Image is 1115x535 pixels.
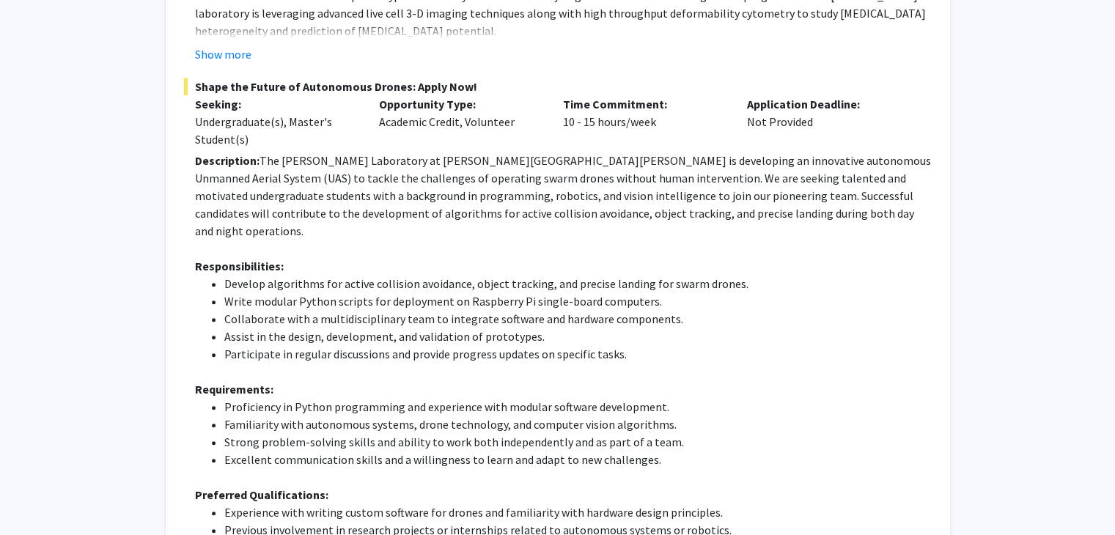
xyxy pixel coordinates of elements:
[747,95,909,113] p: Application Deadline:
[195,113,357,148] div: Undergraduate(s), Master's Student(s)
[563,95,725,113] p: Time Commitment:
[224,433,932,451] li: Strong problem-solving skills and ability to work both independently and as part of a team.
[195,152,932,240] p: The [PERSON_NAME] Laboratory at [PERSON_NAME][GEOGRAPHIC_DATA][PERSON_NAME] is developing an inno...
[379,95,541,113] p: Opportunity Type:
[224,275,932,292] li: Develop algorithms for active collision avoidance, object tracking, and precise landing for swarm...
[195,382,273,396] strong: Requirements:
[552,95,736,148] div: 10 - 15 hours/week
[224,503,932,521] li: Experience with writing custom software for drones and familiarity with hardware design principles.
[224,345,932,363] li: Participate in regular discussions and provide progress updates on specific tasks.
[195,487,328,502] strong: Preferred Qualifications:
[224,416,932,433] li: Familiarity with autonomous systems, drone technology, and computer vision algorithms.
[224,328,932,345] li: Assist in the design, development, and validation of prototypes.
[195,153,260,168] strong: Description:
[224,292,932,310] li: Write modular Python scripts for deployment on Raspberry Pi single-board computers.
[368,95,552,148] div: Academic Credit, Volunteer
[224,310,932,328] li: Collaborate with a multidisciplinary team to integrate software and hardware components.
[184,78,932,95] span: Shape the Future of Autonomous Drones: Apply Now!
[195,45,251,63] button: Show more
[195,259,284,273] strong: Responsibilities:
[224,451,932,468] li: Excellent communication skills and a willingness to learn and adapt to new challenges.
[736,95,920,148] div: Not Provided
[11,469,62,524] iframe: Chat
[224,398,932,416] li: Proficiency in Python programming and experience with modular software development.
[195,95,357,113] p: Seeking:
